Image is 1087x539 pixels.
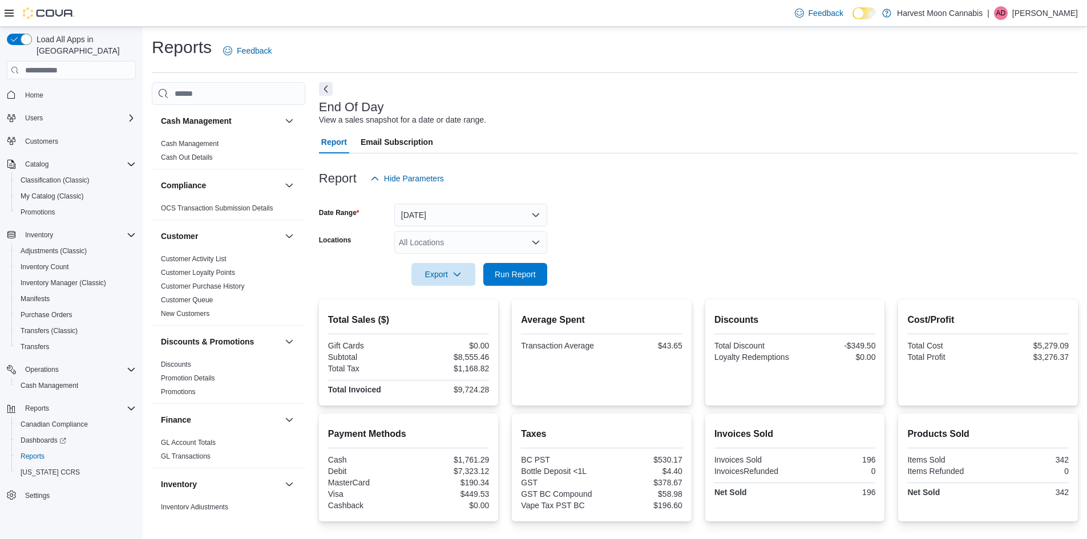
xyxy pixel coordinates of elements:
[21,157,53,171] button: Catalog
[282,114,296,128] button: Cash Management
[2,487,140,504] button: Settings
[11,188,140,204] button: My Catalog (Classic)
[328,352,406,362] div: Subtotal
[21,192,84,201] span: My Catalog (Classic)
[161,282,245,291] span: Customer Purchase History
[714,352,793,362] div: Loyalty Redemptions
[714,455,793,464] div: Invoices Sold
[11,339,140,355] button: Transfers
[411,352,489,362] div: $8,555.46
[996,6,1006,20] span: AD
[161,180,206,191] h3: Compliance
[161,309,209,318] span: New Customers
[161,452,211,461] span: GL Transactions
[21,111,136,125] span: Users
[11,172,140,188] button: Classification (Classic)
[21,88,48,102] a: Home
[161,374,215,383] span: Promotion Details
[604,455,682,464] div: $530.17
[991,488,1069,497] div: 342
[2,86,140,103] button: Home
[521,478,599,487] div: GST
[161,255,227,263] a: Customer Activity List
[16,449,49,463] a: Reports
[161,268,235,277] span: Customer Loyalty Points
[25,137,58,146] span: Customers
[797,341,875,350] div: -$349.50
[161,254,227,264] span: Customer Activity List
[328,313,490,327] h2: Total Sales ($)
[161,360,191,368] a: Discounts
[282,229,296,243] button: Customer
[16,465,84,479] a: [US_STATE] CCRS
[11,275,140,291] button: Inventory Manager (Classic)
[161,204,273,213] span: OCS Transaction Submission Details
[16,340,54,354] a: Transfers
[604,489,682,499] div: $58.98
[521,313,682,327] h2: Average Spent
[384,173,444,184] span: Hide Parameters
[152,252,305,325] div: Customer
[21,208,55,217] span: Promotions
[21,228,136,242] span: Inventory
[152,201,305,220] div: Compliance
[21,452,45,461] span: Reports
[161,180,280,191] button: Compliance
[161,295,213,305] span: Customer Queue
[319,172,357,185] h3: Report
[16,260,136,274] span: Inventory Count
[907,427,1069,441] h2: Products Sold
[2,400,140,416] button: Reports
[1012,6,1078,20] p: [PERSON_NAME]
[2,110,140,126] button: Users
[411,385,489,394] div: $9,724.28
[21,488,136,502] span: Settings
[16,244,91,258] a: Adjustments (Classic)
[21,363,136,376] span: Operations
[16,379,83,392] a: Cash Management
[714,467,793,476] div: InvoicesRefunded
[328,427,490,441] h2: Payment Methods
[328,489,406,499] div: Visa
[21,278,106,287] span: Inventory Manager (Classic)
[282,477,296,491] button: Inventory
[152,358,305,403] div: Discounts & Promotions
[16,173,136,187] span: Classification (Classic)
[521,427,682,441] h2: Taxes
[21,326,78,335] span: Transfers (Classic)
[2,133,140,149] button: Customers
[994,6,1008,20] div: Andy Downing
[991,341,1069,350] div: $5,279.09
[11,464,140,480] button: [US_STATE] CCRS
[25,491,50,500] span: Settings
[161,503,228,511] a: Inventory Adjustments
[21,294,50,303] span: Manifests
[16,418,92,431] a: Canadian Compliance
[16,244,136,258] span: Adjustments (Classic)
[161,269,235,277] a: Customer Loyalty Points
[16,418,136,431] span: Canadian Compliance
[16,324,136,338] span: Transfers (Classic)
[11,243,140,259] button: Adjustments (Classic)
[328,341,406,350] div: Gift Cards
[161,139,219,148] span: Cash Management
[604,501,682,510] div: $196.60
[328,385,381,394] strong: Total Invoiced
[16,379,136,392] span: Cash Management
[16,340,136,354] span: Transfers
[21,262,69,271] span: Inventory Count
[11,378,140,394] button: Cash Management
[16,292,136,306] span: Manifests
[411,263,475,286] button: Export
[21,436,66,445] span: Dashboards
[907,467,985,476] div: Items Refunded
[16,276,136,290] span: Inventory Manager (Classic)
[361,131,433,153] span: Email Subscription
[23,7,74,19] img: Cova
[161,204,273,212] a: OCS Transaction Submission Details
[604,341,682,350] div: $43.65
[21,134,136,148] span: Customers
[161,153,213,161] a: Cash Out Details
[16,308,77,322] a: Purchase Orders
[161,388,196,396] a: Promotions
